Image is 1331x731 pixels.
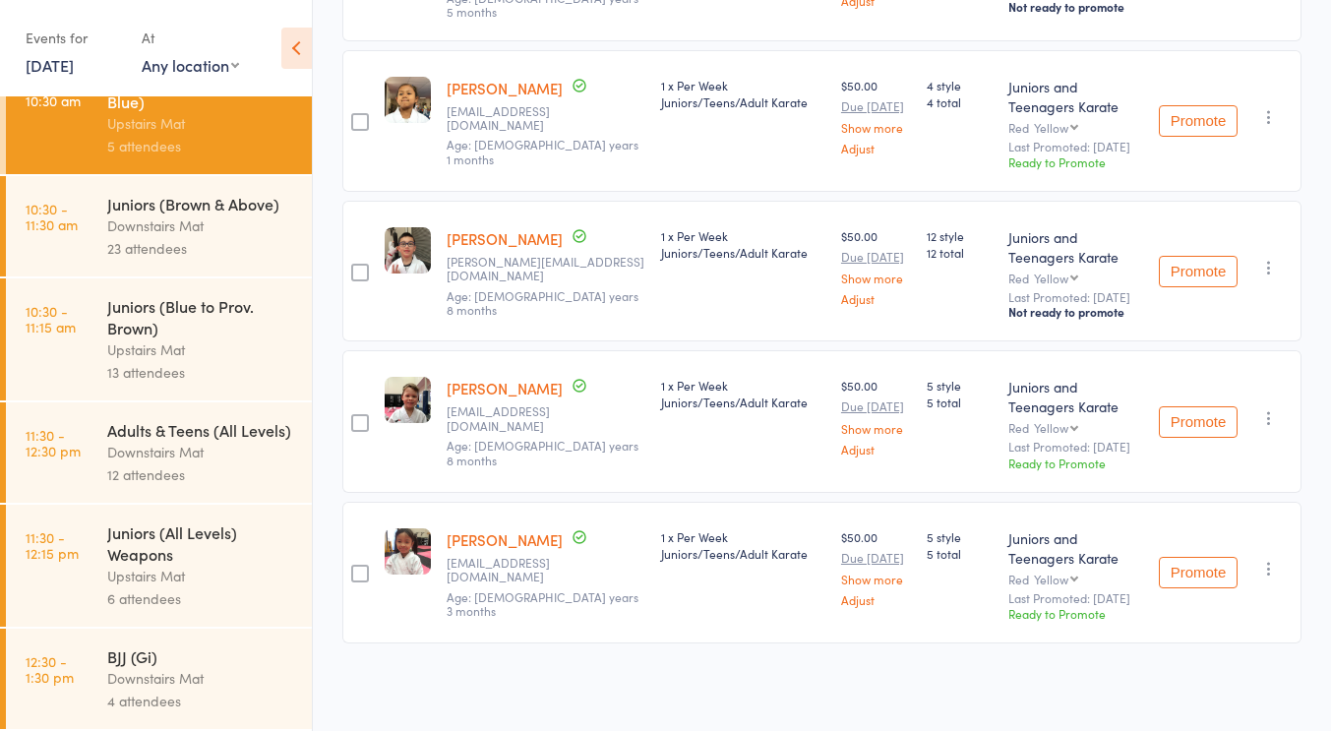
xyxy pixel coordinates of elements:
a: 9:45 -10:30 amJuniors (White to Prov. Blue)Upstairs Mat5 attendees [6,52,312,174]
span: 5 total [927,394,993,410]
div: Red [1008,272,1143,284]
button: Promote [1159,557,1238,588]
div: Yellow [1034,272,1068,284]
span: 5 style [927,528,993,545]
div: 12 attendees [107,463,295,486]
span: Age: [DEMOGRAPHIC_DATA] years 8 months [447,287,638,318]
div: Ready to Promote [1008,455,1143,471]
small: Last Promoted: [DATE] [1008,140,1143,153]
div: Juniors and Teenagers Karate [1008,227,1143,267]
div: $50.00 [841,377,911,455]
span: 4 style [927,77,993,93]
div: Juniors and Teenagers Karate [1008,77,1143,116]
div: Downstairs Mat [107,667,295,690]
div: 23 attendees [107,237,295,260]
small: domw@outlook.com.au [447,404,645,433]
a: [PERSON_NAME] [447,228,563,249]
a: 12:30 -1:30 pmBJJ (Gi)Downstairs Mat4 attendees [6,629,312,729]
small: Due [DATE] [841,399,911,413]
a: 11:30 -12:15 pmJuniors (All Levels) WeaponsUpstairs Mat6 attendees [6,505,312,627]
a: [PERSON_NAME] [447,78,563,98]
a: 11:30 -12:30 pmAdults & Teens (All Levels)Downstairs Mat12 attendees [6,402,312,503]
span: 12 total [927,244,993,261]
div: $50.00 [841,528,911,606]
div: Juniors (Blue to Prov. Brown) [107,295,295,338]
div: 1 x Per Week Juniors/Teens/Adult Karate [661,77,825,110]
div: 1 x Per Week Juniors/Teens/Adult Karate [661,227,825,261]
small: Last Promoted: [DATE] [1008,591,1143,605]
div: Red [1008,121,1143,134]
a: Adjust [841,142,911,154]
img: image1682724421.png [385,77,431,123]
div: 1 x Per Week Juniors/Teens/Adult Karate [661,528,825,562]
div: 5 attendees [107,135,295,157]
a: Show more [841,272,911,284]
button: Promote [1159,406,1238,438]
time: 12:30 - 1:30 pm [26,653,74,685]
span: Age: [DEMOGRAPHIC_DATA] years 8 months [447,437,638,467]
div: Yellow [1034,121,1068,134]
small: tony_shu@hotmail.com [447,255,645,283]
img: image1728688326.png [385,227,431,274]
time: 10:30 - 11:15 am [26,303,76,335]
div: Any location [142,54,239,76]
small: Last Promoted: [DATE] [1008,290,1143,304]
small: Due [DATE] [841,551,911,565]
small: Due [DATE] [841,250,911,264]
div: Not ready to promote [1008,304,1143,320]
span: 5 style [927,377,993,394]
div: $50.00 [841,77,911,154]
button: Promote [1159,105,1238,137]
div: Juniors (Brown & Above) [107,193,295,214]
time: 11:30 - 12:15 pm [26,529,79,561]
div: Events for [26,22,122,54]
div: Juniors and Teenagers Karate [1008,528,1143,568]
span: 4 total [927,93,993,110]
div: Downstairs Mat [107,441,295,463]
div: Upstairs Mat [107,565,295,587]
a: Adjust [841,443,911,456]
small: Due [DATE] [841,99,911,113]
div: Juniors (All Levels) Weapons [107,521,295,565]
div: Ready to Promote [1008,153,1143,170]
div: 1 x Per Week Juniors/Teens/Adult Karate [661,377,825,410]
button: Promote [1159,256,1238,287]
div: 13 attendees [107,361,295,384]
div: 4 attendees [107,690,295,712]
small: ekkyrakhma@gmail.com [447,556,645,584]
a: Adjust [841,593,911,606]
div: Upstairs Mat [107,338,295,361]
div: Yellow [1034,421,1068,434]
div: Downstairs Mat [107,214,295,237]
span: 5 total [927,545,993,562]
div: Juniors and Teenagers Karate [1008,377,1143,416]
span: 12 style [927,227,993,244]
div: At [142,22,239,54]
div: Red [1008,421,1143,434]
a: Adjust [841,292,911,305]
a: Show more [841,573,911,585]
time: 11:30 - 12:30 pm [26,427,81,458]
a: [PERSON_NAME] [447,529,563,550]
a: Show more [841,121,911,134]
a: 10:30 -11:30 amJuniors (Brown & Above)Downstairs Mat23 attendees [6,176,312,276]
a: Show more [841,422,911,435]
a: [PERSON_NAME] [447,378,563,398]
small: angelika1981@gmail.com [447,104,645,133]
span: Age: [DEMOGRAPHIC_DATA] years 3 months [447,588,638,619]
div: Yellow [1034,573,1068,585]
div: Upstairs Mat [107,112,295,135]
div: Ready to Promote [1008,605,1143,622]
a: 10:30 -11:15 amJuniors (Blue to Prov. Brown)Upstairs Mat13 attendees [6,278,312,400]
div: 6 attendees [107,587,295,610]
span: Age: [DEMOGRAPHIC_DATA] years 1 months [447,136,638,166]
div: Red [1008,573,1143,585]
time: 9:45 - 10:30 am [26,77,81,108]
time: 10:30 - 11:30 am [26,201,78,232]
img: image1706307061.png [385,377,431,423]
img: image1731104900.png [385,528,431,575]
div: BJJ (Gi) [107,645,295,667]
small: Last Promoted: [DATE] [1008,440,1143,454]
a: [DATE] [26,54,74,76]
div: Adults & Teens (All Levels) [107,419,295,441]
